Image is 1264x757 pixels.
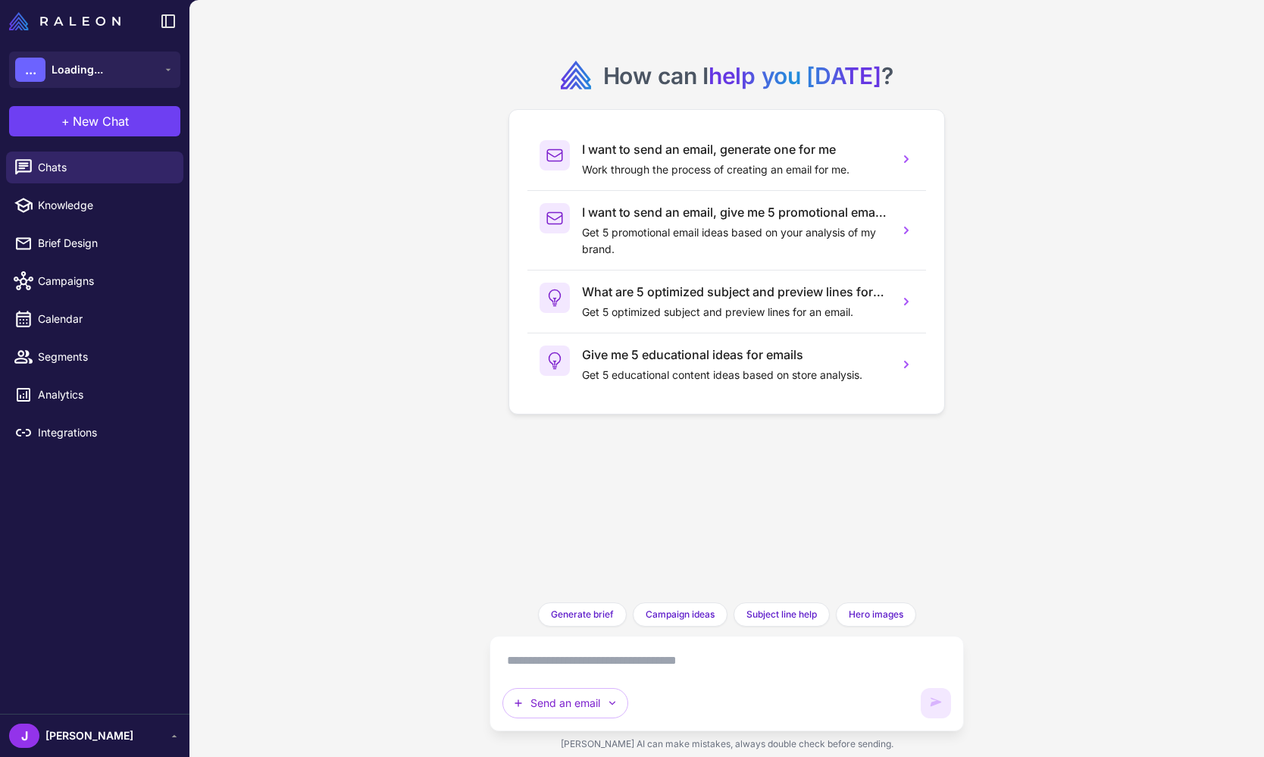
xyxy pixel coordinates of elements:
[582,304,887,321] p: Get 5 optimized subject and preview lines for an email.
[6,303,183,335] a: Calendar
[582,224,887,258] p: Get 5 promotional email ideas based on your analysis of my brand.
[38,311,171,327] span: Calendar
[9,52,180,88] button: ...Loading...
[38,424,171,441] span: Integrations
[38,235,171,252] span: Brief Design
[551,608,614,621] span: Generate brief
[6,227,183,259] a: Brief Design
[646,608,715,621] span: Campaign ideas
[6,341,183,373] a: Segments
[582,367,887,383] p: Get 5 educational content ideas based on store analysis.
[603,61,893,91] h2: How can I ?
[6,379,183,411] a: Analytics
[9,12,120,30] img: Raleon Logo
[582,161,887,178] p: Work through the process of creating an email for me.
[6,265,183,297] a: Campaigns
[38,273,171,289] span: Campaigns
[6,152,183,183] a: Chats
[38,386,171,403] span: Analytics
[38,197,171,214] span: Knowledge
[582,346,887,364] h3: Give me 5 educational ideas for emails
[490,731,964,757] div: [PERSON_NAME] AI can make mistakes, always double check before sending.
[582,283,887,301] h3: What are 5 optimized subject and preview lines for an email?
[52,61,103,78] span: Loading...
[538,602,627,627] button: Generate brief
[502,688,628,718] button: Send an email
[582,203,887,221] h3: I want to send an email, give me 5 promotional email ideas.
[709,62,881,89] span: help you [DATE]
[6,189,183,221] a: Knowledge
[38,159,171,176] span: Chats
[15,58,45,82] div: ...
[746,608,817,621] span: Subject line help
[734,602,830,627] button: Subject line help
[633,602,727,627] button: Campaign ideas
[6,417,183,449] a: Integrations
[9,724,39,748] div: J
[61,112,70,130] span: +
[45,727,133,744] span: [PERSON_NAME]
[9,106,180,136] button: +New Chat
[38,349,171,365] span: Segments
[73,112,129,130] span: New Chat
[849,608,903,621] span: Hero images
[836,602,916,627] button: Hero images
[582,140,887,158] h3: I want to send an email, generate one for me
